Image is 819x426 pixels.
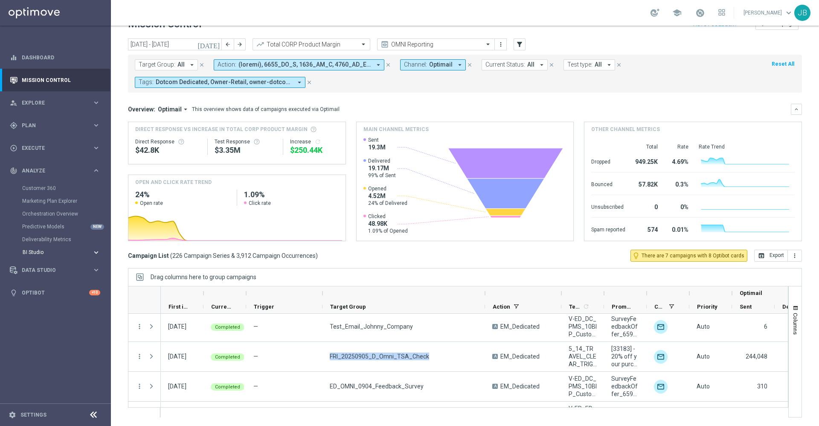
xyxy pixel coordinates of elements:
i: close [385,62,391,68]
div: Increase [290,138,338,145]
span: EM_Dedicated [500,323,540,330]
span: school [672,8,682,18]
span: Current Status: [485,61,525,68]
span: Delivered [782,303,803,310]
div: $3,346,561 [215,145,276,155]
i: arrow_drop_down [605,61,613,69]
i: lightbulb_outline [632,252,640,260]
span: V-ED_DC_PMS_10BIP_CustomerFeedbackSurvey_trn [569,375,597,398]
div: Mission Control [10,69,100,91]
span: Clicked [368,213,408,220]
button: person_search Explore keyboard_arrow_right [9,99,101,106]
i: open_in_browser [758,252,765,259]
i: close [467,62,473,68]
img: Optimail [654,320,668,334]
i: track_changes [10,167,17,175]
h2: 24% [135,190,230,200]
span: 99% of Sent [368,172,396,179]
div: Execute [10,144,92,152]
span: Analyze [22,168,92,173]
span: — [253,353,258,360]
i: play_circle_outline [10,144,17,152]
i: [DATE] [197,41,221,48]
span: Columns [792,313,799,335]
colored-tag: Completed [211,323,244,331]
span: Open rate [140,200,163,207]
span: Explore [22,100,92,105]
i: preview [380,40,389,49]
span: EM_Dedicated [500,353,540,360]
button: close [466,60,473,70]
span: 5_14_TRAVEL_CLEAR_TRIGGER [569,345,597,368]
button: lightbulb Optibot +10 [9,289,101,296]
a: Deliverability Metrics [22,236,89,243]
span: Data Studio [22,268,92,273]
div: BI Studio keyboard_arrow_right [22,249,101,256]
span: Plan [22,123,92,128]
span: EM_Dedicated [500,382,540,390]
colored-tag: Completed [211,353,244,361]
div: Plan [10,122,92,129]
div: Rate Trend [699,143,795,150]
button: more_vert [136,353,143,360]
button: more_vert [136,382,143,390]
div: 4.69% [668,154,688,168]
i: lightbulb [10,289,17,297]
span: Auto [697,383,710,390]
button: lightbulb_outline There are 7 campaigns with 8 Optibot cards [630,250,747,262]
span: — [253,323,258,330]
div: $42,798 [135,145,200,155]
button: more_vert [788,250,802,262]
span: Current Status [211,303,232,310]
div: Dashboard [10,46,100,69]
span: 244,048 [746,353,767,360]
button: close [615,60,623,70]
span: BI Studio [23,250,84,255]
i: keyboard_arrow_right [92,99,100,107]
span: A [492,324,498,329]
i: refresh [314,138,321,145]
span: 4.52M [368,192,407,200]
span: Action [493,303,510,310]
button: equalizer Dashboard [9,54,101,61]
h3: Campaign List [128,252,318,260]
span: Completed [215,324,240,330]
div: BI Studio [23,250,92,255]
span: Tags: [139,79,154,86]
span: There are 7 campaigns with 8 Optibot cards [642,252,744,260]
span: 24% of Delivered [368,200,407,207]
button: arrow_forward [234,38,246,50]
i: arrow_back [225,41,231,47]
div: Mission Control [9,77,101,84]
div: This overview shows data of campaigns executed via Optimail [192,105,340,113]
div: Orchestration Overview [22,207,110,220]
img: Optimail [654,350,668,364]
span: ED_OMNI_0904_Feedback_Survey [330,382,424,390]
i: person_search [10,99,17,107]
i: more_vert [136,323,143,330]
span: Action: [218,61,236,68]
span: Dotcom Dedicated, Owner-Retail, owner-dotcom-dedicated, owner-omni-dedicated, owner-retail [156,79,292,86]
h4: Other channel metrics [591,125,660,133]
span: Direct Response VS Increase In Total CORP Product Margin [135,125,308,133]
a: Customer 360 [22,185,89,192]
span: 310 [757,383,767,390]
div: play_circle_outline Execute keyboard_arrow_right [9,145,101,152]
i: settings [9,411,16,419]
div: 0.3% [668,177,688,190]
multiple-options-button: Export to CSV [754,252,802,259]
i: arrow_drop_down [456,61,464,69]
h2: 1.09% [244,190,339,200]
colored-tag: Completed [211,382,244,391]
a: Dashboard [22,46,100,69]
span: Auto [697,353,710,360]
span: Priority [697,303,717,310]
div: Data Studio [10,266,92,274]
button: Test type: All arrow_drop_down [563,59,615,70]
button: close [198,60,206,70]
span: SurveyFeedbackOffer_65905 [611,315,639,338]
button: gps_fixed Plan keyboard_arrow_right [9,122,101,129]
